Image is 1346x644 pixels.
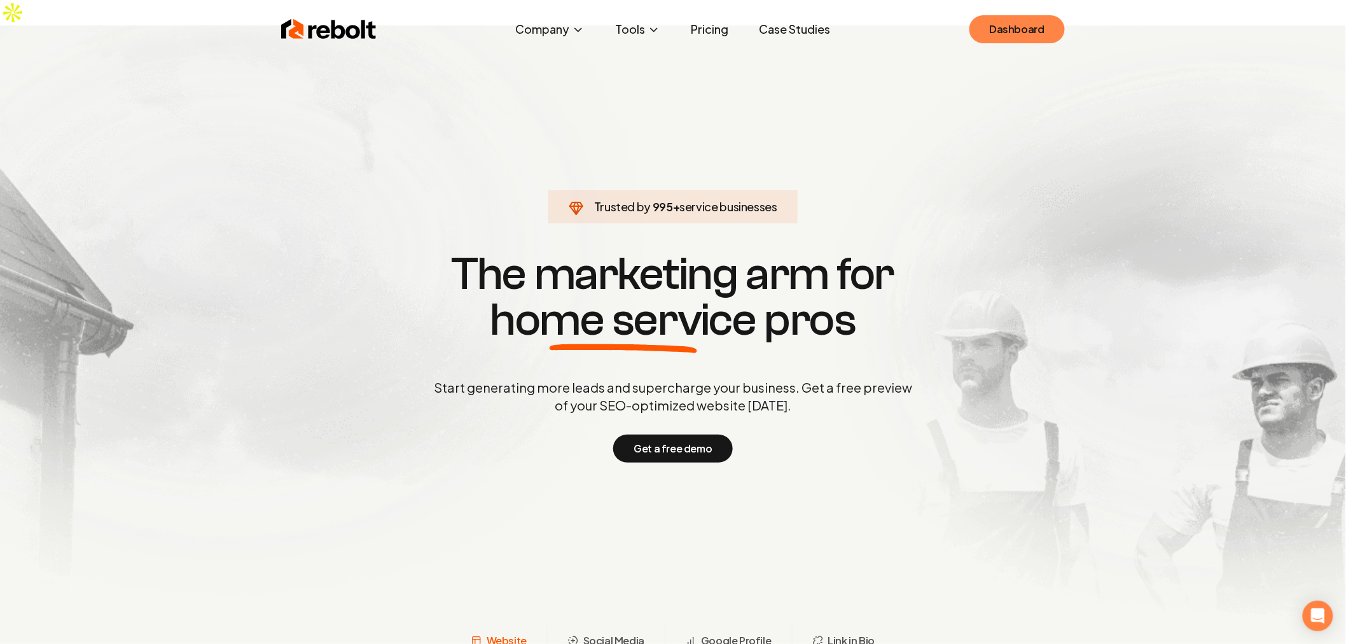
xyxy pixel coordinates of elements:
button: Get a free demo [613,435,732,463]
span: service businesses [680,199,778,214]
span: 995 [653,198,673,216]
a: Dashboard [969,15,1065,43]
p: Start generating more leads and supercharge your business. Get a free preview of your SEO-optimiz... [431,379,915,414]
button: Tools [605,17,670,42]
button: Company [505,17,595,42]
a: Case Studies [749,17,840,42]
a: Pricing [681,17,739,42]
span: home service [490,297,756,343]
span: Trusted by [594,199,651,214]
img: Rebolt Logo [281,17,377,42]
div: Open Intercom Messenger [1303,601,1333,631]
span: + [673,199,680,214]
h1: The marketing arm for pros [368,251,978,343]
